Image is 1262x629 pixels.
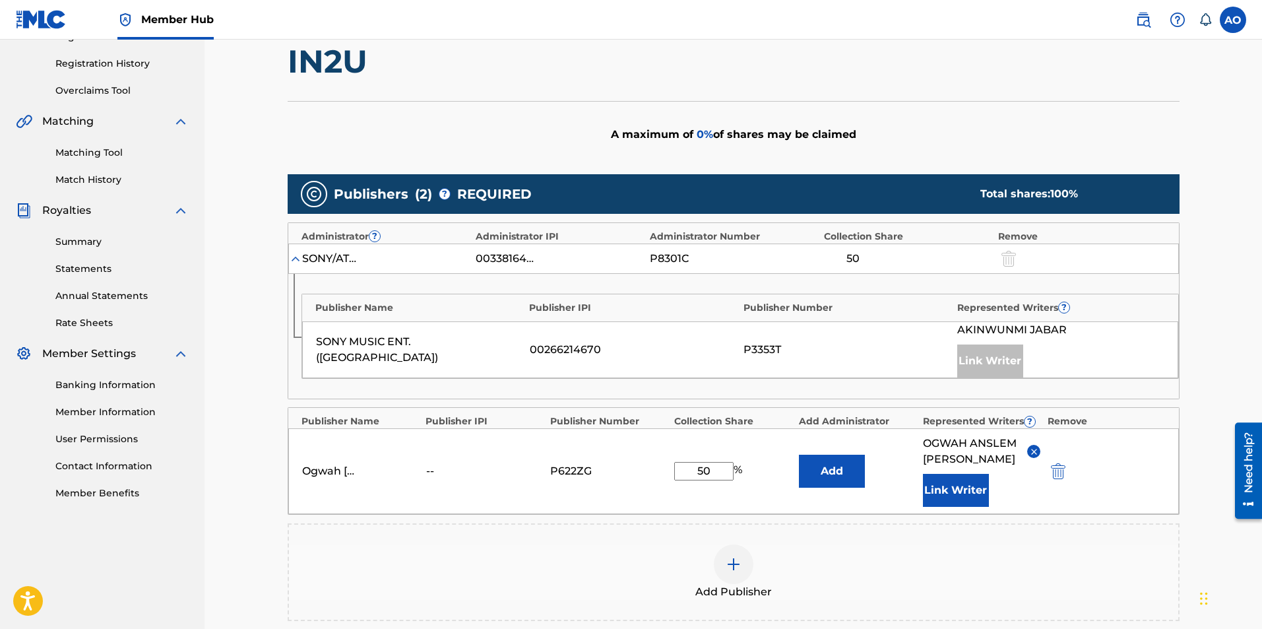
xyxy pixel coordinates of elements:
a: Rate Sheets [55,316,189,330]
div: Notifications [1199,13,1212,26]
div: P3353T [743,342,951,358]
span: ? [369,231,380,242]
div: Collection Share [674,414,792,428]
a: Matching Tool [55,146,189,160]
div: Represented Writers [923,414,1041,428]
span: ? [1059,302,1069,313]
span: ? [439,189,450,199]
span: REQUIRED [457,184,532,204]
span: Publishers [334,184,408,204]
img: Top Rightsholder [117,12,133,28]
span: 0 % [697,128,713,141]
img: publishers [306,186,322,202]
img: MLC Logo [16,10,67,29]
div: Publisher Number [743,301,951,315]
img: expand [173,203,189,218]
a: Member Benefits [55,486,189,500]
a: Registration History [55,57,189,71]
div: A maximum of of shares may be claimed [288,101,1180,168]
img: Member Settings [16,346,32,362]
img: add [726,556,741,572]
div: SONY MUSIC ENT. ([GEOGRAPHIC_DATA]) [316,334,523,366]
span: ? [1025,416,1035,427]
div: Help [1164,7,1191,33]
iframe: Chat Widget [1196,566,1262,629]
a: Match History [55,173,189,187]
a: Banking Information [55,378,189,392]
div: Publisher IPI [426,414,544,428]
button: Add [799,455,865,488]
span: Member Hub [141,12,214,27]
img: expand [173,114,189,129]
a: Member Information [55,405,189,419]
span: Matching [42,114,94,129]
div: Publisher IPI [529,301,737,315]
div: Publisher Name [301,414,420,428]
span: % [734,462,745,480]
span: Member Settings [42,346,136,362]
div: Remove [998,230,1166,244]
img: search [1135,12,1151,28]
a: Statements [55,262,189,276]
div: Collection Share [824,230,992,244]
a: Contact Information [55,459,189,473]
div: Remove [1048,414,1166,428]
h1: IN2U [288,42,1180,81]
div: Administrator [301,230,469,244]
button: Link Writer [923,474,989,507]
img: expand-cell-toggle [289,252,302,265]
img: remove-from-list-button [1029,447,1039,457]
div: Total shares: [980,186,1153,202]
img: help [1170,12,1185,28]
div: Drag [1200,579,1208,618]
div: 00266214670 [530,342,737,358]
a: Annual Statements [55,289,189,303]
span: Royalties [42,203,91,218]
div: Represented Writers [957,301,1165,315]
div: Administrator Number [650,230,817,244]
div: Administrator IPI [476,230,643,244]
a: Overclaims Tool [55,84,189,98]
a: Summary [55,235,189,249]
span: 100 % [1050,187,1078,200]
img: Matching [16,114,32,129]
img: 12a2ab48e56ec057fbd8.svg [1051,463,1065,479]
div: User Menu [1220,7,1246,33]
span: Add Publisher [695,584,772,600]
div: Publisher Number [550,414,668,428]
div: Add Administrator [799,414,917,428]
span: OGWAH ANSLEM [PERSON_NAME] [923,436,1017,467]
a: User Permissions [55,432,189,446]
iframe: Resource Center [1225,418,1262,524]
span: ( 2 ) [415,184,432,204]
img: expand [173,346,189,362]
img: Royalties [16,203,32,218]
span: AKINWUNMI JABAR [957,322,1067,338]
div: Publisher Name [315,301,523,315]
a: Public Search [1130,7,1156,33]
